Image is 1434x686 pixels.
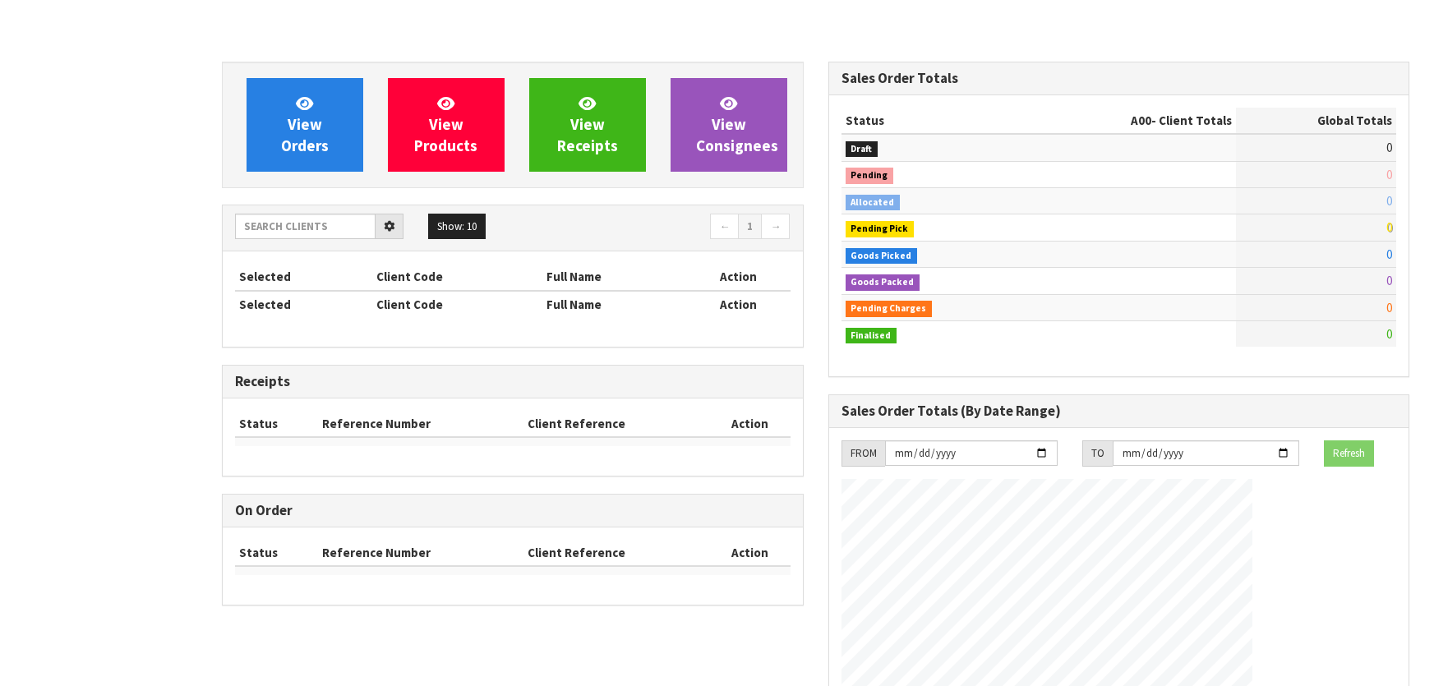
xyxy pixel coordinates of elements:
span: Goods Picked [846,248,918,265]
th: Client Code [372,264,543,290]
span: Allocated [846,195,901,211]
th: Action [710,540,790,566]
h3: Receipts [235,374,791,389]
th: Action [687,264,791,290]
th: Selected [235,291,372,317]
th: Status [235,411,318,437]
span: 0 [1386,273,1392,288]
span: Pending Pick [846,221,915,237]
h3: Sales Order Totals [841,71,1397,86]
span: Finalised [846,328,897,344]
span: View Receipts [557,94,618,155]
th: Client Reference [523,411,711,437]
span: View Orders [281,94,329,155]
button: Show: 10 [428,214,486,240]
span: 0 [1386,300,1392,315]
nav: Page navigation [525,214,791,242]
a: ViewConsignees [671,78,787,172]
th: Full Name [542,264,687,290]
th: Status [841,108,1025,134]
span: Draft [846,141,878,158]
a: ViewReceipts [529,78,646,172]
th: Selected [235,264,372,290]
th: Action [710,411,790,437]
span: 0 [1386,167,1392,182]
a: ViewOrders [247,78,363,172]
th: Global Totals [1236,108,1396,134]
span: 0 [1386,193,1392,209]
span: 0 [1386,246,1392,262]
span: Pending Charges [846,301,933,317]
span: 0 [1386,219,1392,235]
span: View Products [414,94,477,155]
span: Goods Packed [846,274,920,291]
span: Pending [846,168,894,184]
span: A00 [1131,113,1151,128]
th: Client Reference [523,540,711,566]
input: Search clients [235,214,376,239]
a: 1 [738,214,762,240]
th: Action [687,291,791,317]
th: Reference Number [318,411,523,437]
button: Refresh [1324,440,1374,467]
th: Status [235,540,318,566]
a: ← [710,214,739,240]
h3: Sales Order Totals (By Date Range) [841,403,1397,419]
span: 0 [1386,140,1392,155]
div: FROM [841,440,885,467]
th: Reference Number [318,540,523,566]
h3: On Order [235,503,791,518]
a: → [761,214,790,240]
div: TO [1082,440,1113,467]
span: View Consignees [696,94,778,155]
a: ViewProducts [388,78,505,172]
th: Client Code [372,291,543,317]
th: Full Name [542,291,687,317]
th: - Client Totals [1025,108,1236,134]
span: 0 [1386,326,1392,342]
